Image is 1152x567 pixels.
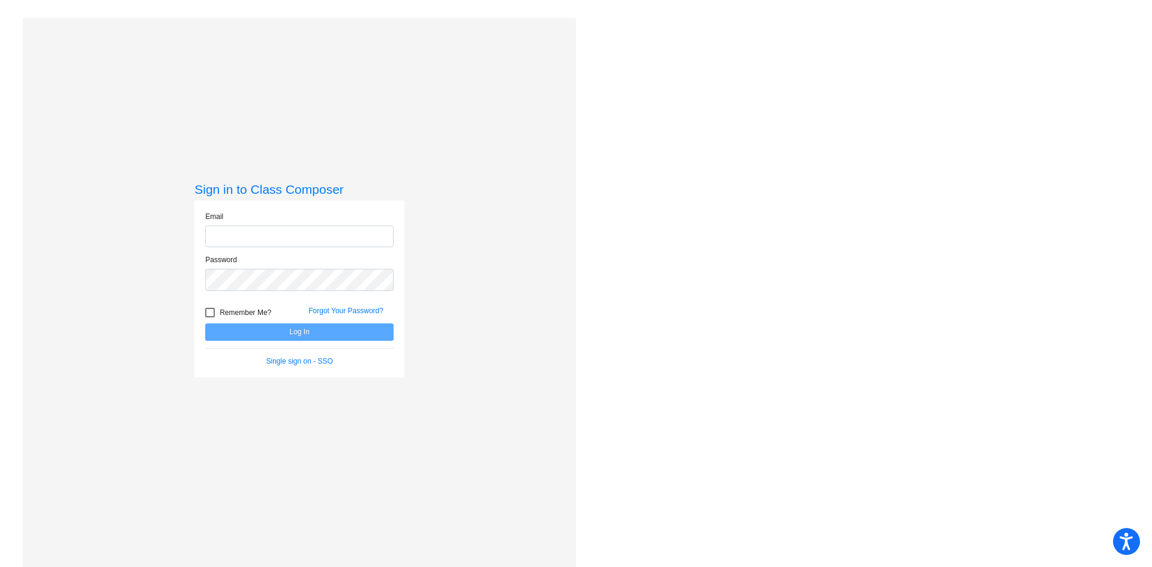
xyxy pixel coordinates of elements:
[194,182,404,197] h3: Sign in to Class Composer
[205,211,223,222] label: Email
[205,254,237,265] label: Password
[308,307,383,315] a: Forgot Your Password?
[266,357,333,365] a: Single sign on - SSO
[205,323,394,341] button: Log In
[220,305,271,320] span: Remember Me?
